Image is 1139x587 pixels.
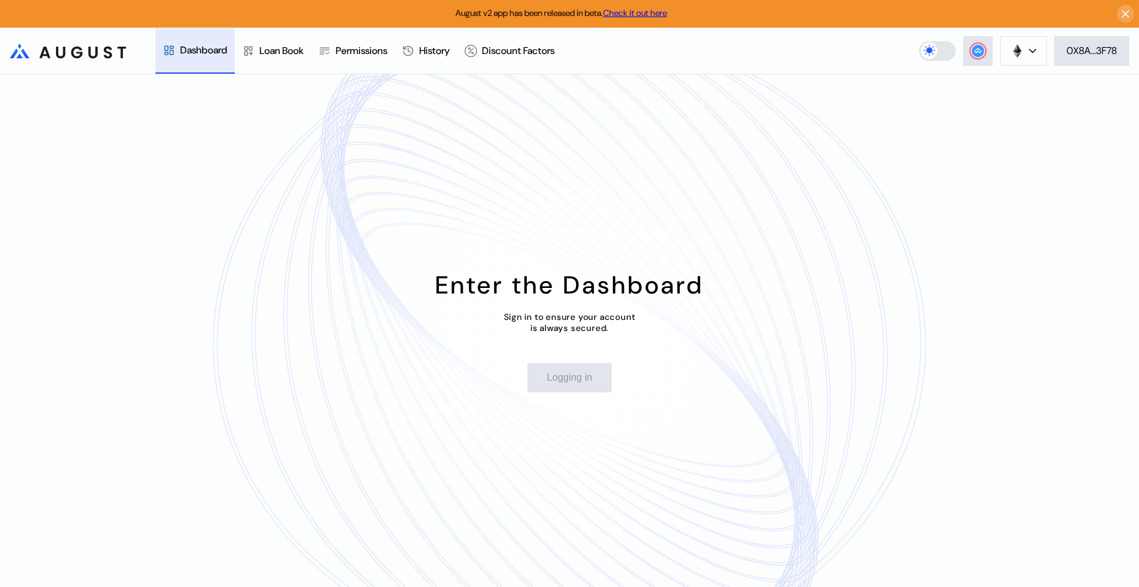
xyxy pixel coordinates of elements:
[1054,36,1129,66] button: 0X8A...3F78
[311,28,395,74] a: Permissions
[395,28,457,74] a: History
[419,44,450,57] div: History
[1011,44,1024,58] img: chain logo
[259,44,304,57] div: Loan Book
[504,311,636,333] div: Sign in to ensure your account is always secured.
[336,44,387,57] div: Permissions
[455,7,667,18] span: August v2 app has been released in beta.
[156,28,235,74] a: Dashboard
[435,269,704,301] div: Enter the Dashboard
[482,44,554,57] div: Discount Factors
[235,28,311,74] a: Loan Book
[603,7,667,18] a: Check it out here
[527,363,612,392] button: Logging in
[1000,36,1047,66] button: chain logo
[457,28,562,74] a: Discount Factors
[180,44,227,56] div: Dashboard
[1066,44,1117,57] div: 0X8A...3F78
